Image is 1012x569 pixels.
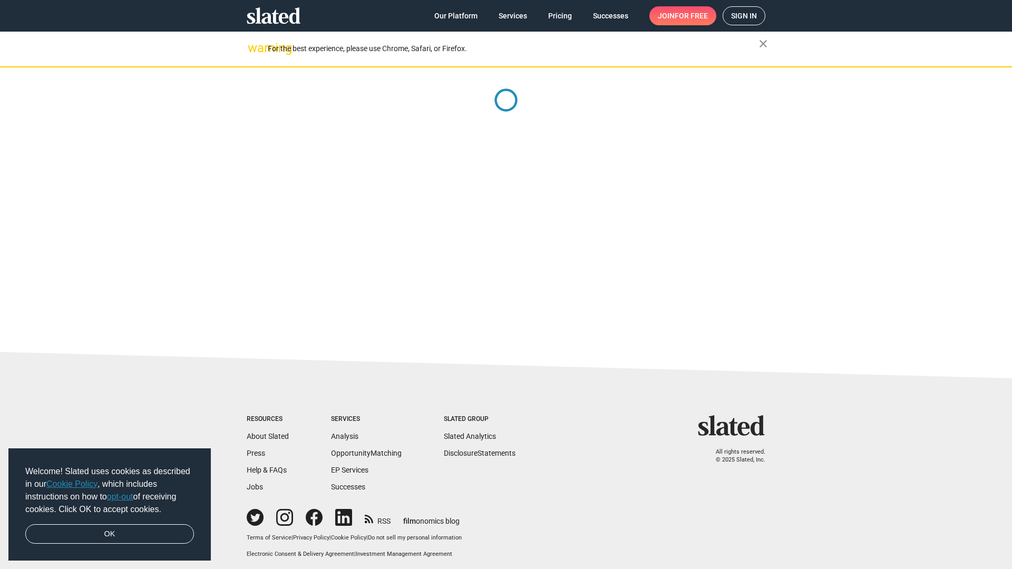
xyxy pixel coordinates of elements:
[649,6,716,25] a: Joinfor free
[291,534,293,541] span: |
[403,508,460,526] a: filmonomics blog
[248,42,260,54] mat-icon: warning
[356,551,452,557] a: Investment Management Agreement
[247,466,287,474] a: Help & FAQs
[293,534,329,541] a: Privacy Policy
[365,510,391,526] a: RSS
[25,524,194,544] a: dismiss cookie message
[444,449,515,457] a: DisclosureStatements
[403,517,416,525] span: film
[499,6,527,25] span: Services
[757,37,770,50] mat-icon: close
[331,415,402,424] div: Services
[548,6,572,25] span: Pricing
[247,483,263,491] a: Jobs
[434,6,478,25] span: Our Platform
[247,534,291,541] a: Terms of Service
[490,6,536,25] a: Services
[331,534,366,541] a: Cookie Policy
[107,492,133,501] a: opt-out
[268,42,759,56] div: For the best experience, please use Chrome, Safari, or Firefox.
[705,448,765,464] p: All rights reserved. © 2025 Slated, Inc.
[331,483,365,491] a: Successes
[540,6,580,25] a: Pricing
[426,6,486,25] a: Our Platform
[675,6,708,25] span: for free
[329,534,331,541] span: |
[46,479,98,488] a: Cookie Policy
[658,6,708,25] span: Join
[8,448,211,561] div: cookieconsent
[731,7,757,25] span: Sign in
[354,551,356,557] span: |
[366,534,368,541] span: |
[723,6,765,25] a: Sign in
[247,432,289,440] a: About Slated
[331,432,358,440] a: Analysis
[444,415,515,424] div: Slated Group
[444,432,496,440] a: Slated Analytics
[25,465,194,516] span: Welcome! Slated uses cookies as described in our , which includes instructions on how to of recei...
[368,534,462,542] button: Do not sell my personal information
[331,466,368,474] a: EP Services
[331,449,402,457] a: OpportunityMatching
[593,6,628,25] span: Successes
[247,415,289,424] div: Resources
[247,551,354,557] a: Electronic Consent & Delivery Agreement
[247,449,265,457] a: Press
[585,6,637,25] a: Successes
